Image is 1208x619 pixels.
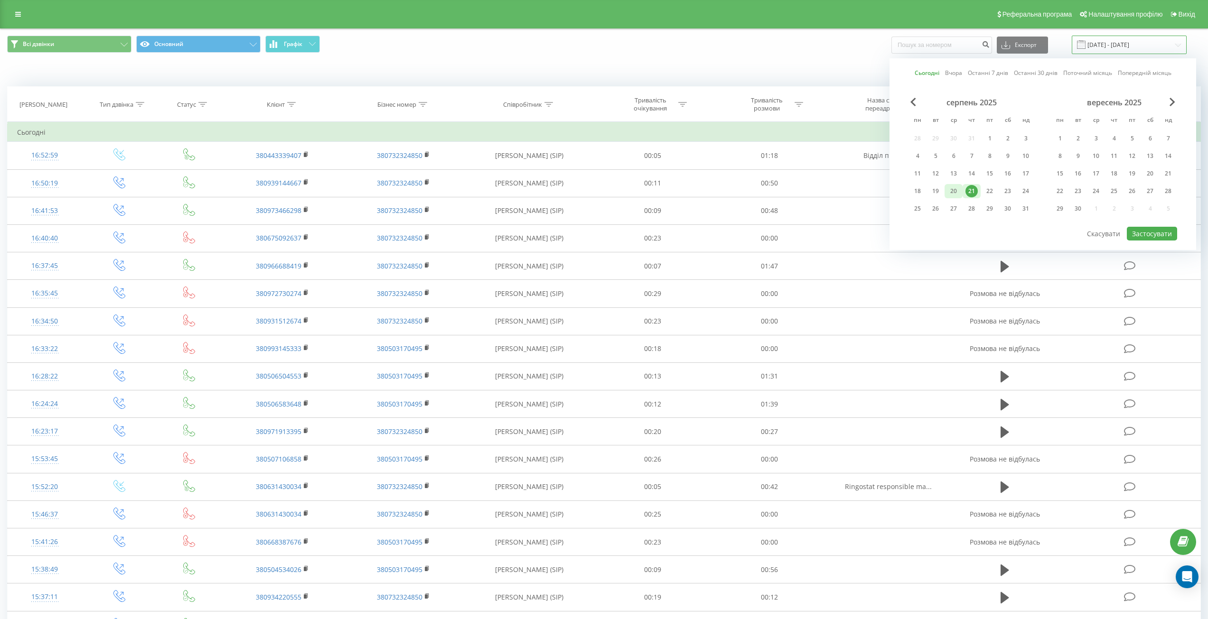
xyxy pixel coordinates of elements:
[981,131,999,146] div: пт 1 серп 2025 р.
[256,427,301,436] a: 380971913395
[981,166,999,181] div: пт 15 серп 2025 р.
[377,206,422,215] a: 380732324850
[377,344,422,353] a: 380503170495
[911,185,924,197] div: 18
[711,583,827,611] td: 00:12
[1072,150,1084,162] div: 9
[256,151,301,160] a: 380443339407
[999,202,1017,216] div: сб 30 серп 2025 р.
[845,482,932,491] span: Ringostat responsible ma...
[17,395,73,413] div: 16:24:24
[595,390,711,418] td: 00:12
[17,588,73,606] div: 15:37:11
[464,224,595,252] td: [PERSON_NAME] (SIP)
[945,202,963,216] div: ср 27 серп 2025 р.
[929,203,942,215] div: 26
[1127,227,1177,240] button: Застосувати
[1087,166,1105,181] div: ср 17 вер 2025 р.
[1108,132,1120,145] div: 4
[1161,114,1175,128] abbr: неділя
[464,473,595,500] td: [PERSON_NAME] (SIP)
[100,101,133,109] div: Тип дзвінка
[464,169,595,197] td: [PERSON_NAME] (SIP)
[1162,150,1174,162] div: 14
[1159,166,1177,181] div: нд 21 вер 2025 р.
[464,418,595,445] td: [PERSON_NAME] (SIP)
[17,560,73,579] div: 15:38:49
[625,96,676,112] div: Тривалість очікування
[595,307,711,335] td: 00:23
[711,500,827,528] td: 00:00
[1002,10,1072,18] span: Реферальна програма
[1020,132,1032,145] div: 3
[464,556,595,583] td: [PERSON_NAME] (SIP)
[1072,185,1084,197] div: 23
[711,418,827,445] td: 00:27
[711,362,827,390] td: 01:31
[1176,565,1199,588] div: Open Intercom Messenger
[256,592,301,601] a: 380934220555
[1170,98,1175,106] span: Next Month
[1125,114,1139,128] abbr: п’ятниця
[1017,166,1035,181] div: нд 17 серп 2025 р.
[377,427,422,436] a: 380732324850
[911,203,924,215] div: 25
[1071,114,1085,128] abbr: вівторок
[136,36,261,53] button: Основний
[908,202,927,216] div: пн 25 серп 2025 р.
[1069,166,1087,181] div: вт 16 вер 2025 р.
[256,399,301,408] a: 380506583648
[1072,167,1084,180] div: 16
[1105,131,1123,146] div: чт 4 вер 2025 р.
[970,537,1040,546] span: Розмова не відбулась
[1069,131,1087,146] div: вт 2 вер 2025 р.
[911,167,924,180] div: 11
[908,166,927,181] div: пн 11 серп 2025 р.
[464,583,595,611] td: [PERSON_NAME] (SIP)
[965,114,979,128] abbr: четвер
[1141,166,1159,181] div: сб 20 вер 2025 р.
[464,335,595,362] td: [PERSON_NAME] (SIP)
[1020,185,1032,197] div: 24
[1090,167,1102,180] div: 17
[377,261,422,270] a: 380732324850
[377,233,422,242] a: 380732324850
[1014,68,1058,77] a: Останні 30 днів
[1159,149,1177,163] div: нд 14 вер 2025 р.
[256,178,301,187] a: 380939144667
[284,41,302,47] span: Графік
[970,509,1040,518] span: Розмова не відбулась
[1162,185,1174,197] div: 28
[17,312,73,331] div: 16:34:50
[1107,114,1121,128] abbr: четвер
[963,184,981,198] div: чт 21 серп 2025 р.
[377,399,422,408] a: 380503170495
[1019,114,1033,128] abbr: неділя
[17,533,73,551] div: 15:41:26
[1089,114,1103,128] abbr: середа
[1143,114,1157,128] abbr: субота
[947,167,960,180] div: 13
[17,422,73,441] div: 16:23:17
[1141,131,1159,146] div: сб 6 вер 2025 р.
[1054,185,1066,197] div: 22
[1087,131,1105,146] div: ср 3 вер 2025 р.
[999,184,1017,198] div: сб 23 серп 2025 р.
[377,537,422,546] a: 380503170495
[464,142,595,169] td: [PERSON_NAME] (SIP)
[929,185,942,197] div: 19
[1002,167,1014,180] div: 16
[1141,184,1159,198] div: сб 27 вер 2025 р.
[981,202,999,216] div: пт 29 серп 2025 р.
[1123,149,1141,163] div: пт 12 вер 2025 р.
[595,197,711,224] td: 00:09
[1126,167,1138,180] div: 19
[1088,10,1162,18] span: Налаштування профілю
[256,482,301,491] a: 380631430034
[464,390,595,418] td: [PERSON_NAME] (SIP)
[945,149,963,163] div: ср 6 серп 2025 р.
[929,150,942,162] div: 5
[915,68,939,77] a: Сьогодні
[970,344,1040,353] span: Розмова не відбулась
[1108,185,1120,197] div: 25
